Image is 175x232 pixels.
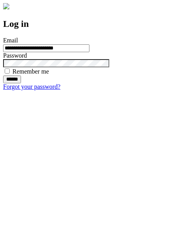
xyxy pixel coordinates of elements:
[3,83,60,90] a: Forgot your password?
[3,37,18,44] label: Email
[12,68,49,75] label: Remember me
[3,19,172,29] h2: Log in
[3,3,9,9] img: logo-4e3dc11c47720685a147b03b5a06dd966a58ff35d612b21f08c02c0306f2b779.png
[3,52,27,59] label: Password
